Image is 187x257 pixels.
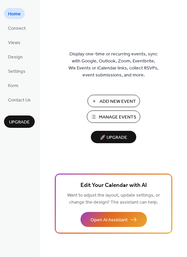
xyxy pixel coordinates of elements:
[8,11,21,18] span: Home
[4,8,25,19] a: Home
[8,97,31,104] span: Contact Us
[87,95,140,107] button: Add New Event
[8,82,18,89] span: Form
[4,22,30,33] a: Connect
[99,114,136,121] span: Manage Events
[4,65,29,76] a: Settings
[67,191,160,207] span: Want to adjust the layout, update settings, or change the design? The assistant can help.
[68,51,159,79] span: Display one-time or recurring events, sync with Google, Outlook, Zoom, Eventbrite, Wix Events or ...
[8,25,26,32] span: Connect
[8,39,20,46] span: Views
[95,133,132,142] span: 🚀 Upgrade
[4,37,24,48] a: Views
[90,217,128,224] span: Open AI Assistant
[8,68,25,75] span: Settings
[87,110,140,123] button: Manage Events
[4,51,27,62] a: Design
[80,181,147,190] span: Edit Your Calendar with AI
[100,98,136,105] span: Add New Event
[9,119,30,126] span: Upgrade
[4,94,35,105] a: Contact Us
[80,212,147,227] button: Open AI Assistant
[4,115,35,128] button: Upgrade
[4,80,22,91] a: Form
[8,54,23,61] span: Design
[91,131,136,143] button: 🚀 Upgrade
